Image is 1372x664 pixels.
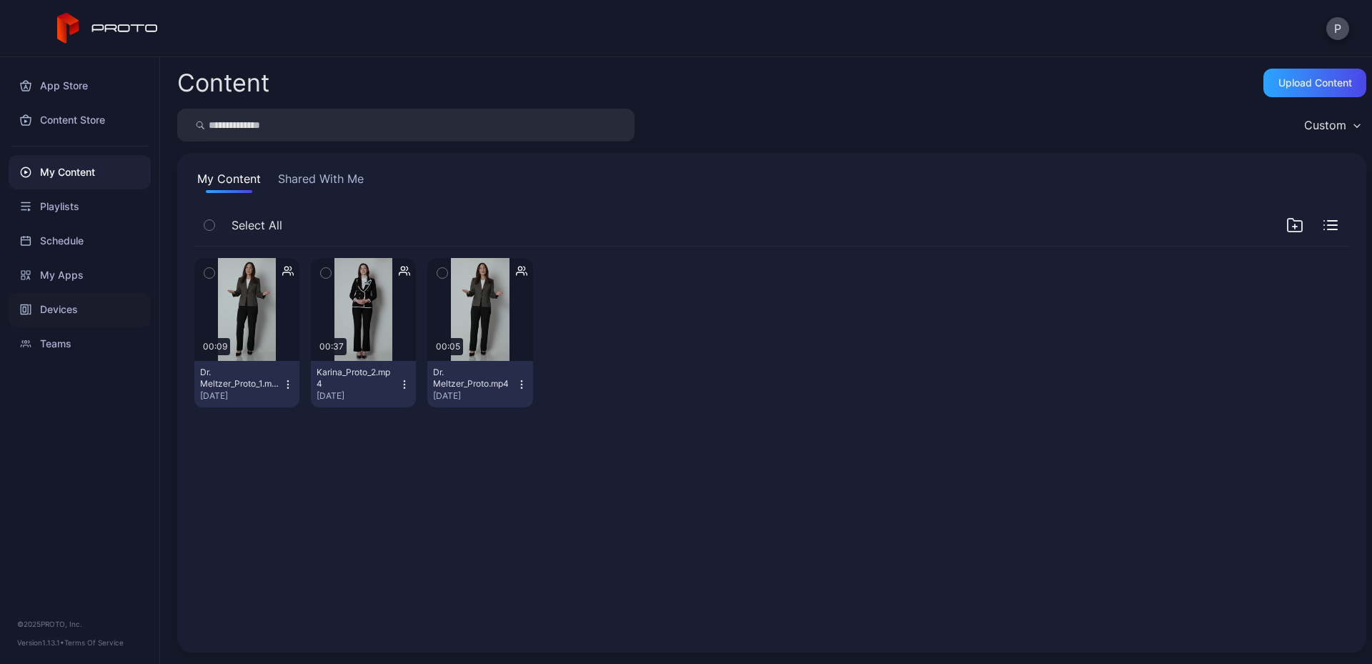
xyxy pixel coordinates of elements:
[9,327,151,361] a: Teams
[200,367,279,390] div: Dr. Meltzer_Proto_1.mp4
[17,618,142,630] div: © 2025 PROTO, Inc.
[9,69,151,103] a: App Store
[1297,109,1366,142] button: Custom
[64,638,124,647] a: Terms Of Service
[9,103,151,137] a: Content Store
[1304,118,1346,132] div: Custom
[427,361,532,407] button: Dr. Meltzer_Proto.mp4[DATE]
[1263,69,1366,97] button: Upload Content
[1326,17,1349,40] button: P
[311,361,416,407] button: Karina_Proto_2.mp4[DATE]
[317,390,399,402] div: [DATE]
[194,361,299,407] button: Dr. Meltzer_Proto_1.mp4[DATE]
[275,170,367,193] button: Shared With Me
[9,292,151,327] a: Devices
[9,224,151,258] a: Schedule
[433,390,515,402] div: [DATE]
[9,155,151,189] a: My Content
[177,71,269,95] div: Content
[9,258,151,292] a: My Apps
[9,189,151,224] a: Playlists
[317,367,395,390] div: Karina_Proto_2.mp4
[200,390,282,402] div: [DATE]
[232,217,282,234] span: Select All
[433,367,512,390] div: Dr. Meltzer_Proto.mp4
[1278,77,1352,89] div: Upload Content
[194,170,264,193] button: My Content
[17,638,64,647] span: Version 1.13.1 •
